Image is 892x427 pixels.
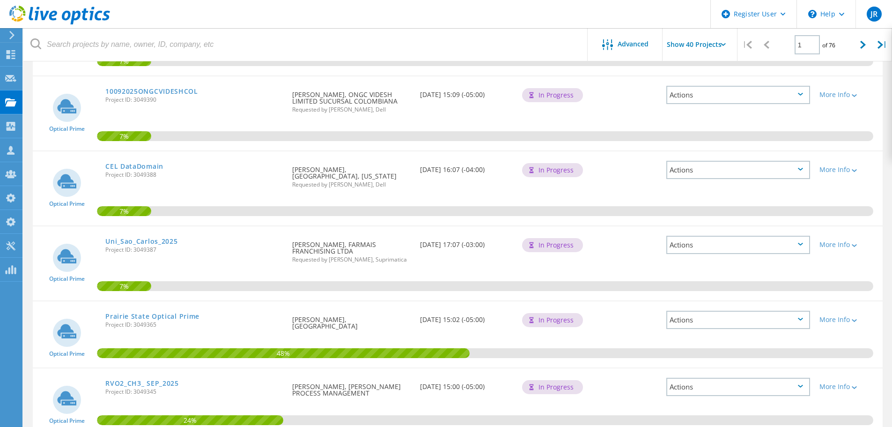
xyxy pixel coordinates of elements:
[49,351,85,357] span: Optical Prime
[292,107,410,112] span: Requested by [PERSON_NAME], Dell
[415,226,517,257] div: [DATE] 17:07 (-03:00)
[9,20,110,26] a: Live Optics Dashboard
[819,383,878,390] div: More Info
[105,172,283,178] span: Project ID: 3049388
[522,88,583,102] div: In Progress
[522,380,583,394] div: In Progress
[666,378,810,396] div: Actions
[292,257,410,262] span: Requested by [PERSON_NAME], Suprimatica
[288,151,415,197] div: [PERSON_NAME], [GEOGRAPHIC_DATA], [US_STATE]
[819,166,878,173] div: More Info
[819,241,878,248] div: More Info
[105,322,283,328] span: Project ID: 3049365
[415,151,517,182] div: [DATE] 16:07 (-04:00)
[288,368,415,406] div: [PERSON_NAME], [PERSON_NAME] PROCESS MANAGEMENT
[97,206,151,215] span: 7%
[819,316,878,323] div: More Info
[105,238,177,245] a: Uni_Sao_Carlos_2025
[105,97,283,103] span: Project ID: 3049390
[23,28,588,61] input: Search projects by name, owner, ID, company, etc
[288,301,415,339] div: [PERSON_NAME], [GEOGRAPHIC_DATA]
[97,131,151,140] span: 7%
[105,313,199,320] a: Prairie State Optical Prime
[808,10,817,18] svg: \n
[822,41,835,49] span: of 76
[49,201,85,207] span: Optical Prime
[105,380,179,387] a: RVO2_CH3_ SEP_2025
[819,91,878,98] div: More Info
[97,415,283,424] span: 24%
[49,126,85,132] span: Optical Prime
[522,163,583,177] div: In Progress
[415,76,517,107] div: [DATE] 15:09 (-05:00)
[97,281,151,290] span: 7%
[666,311,810,329] div: Actions
[666,236,810,254] div: Actions
[97,56,151,65] span: 7%
[105,88,198,95] a: 10092025ONGCVIDESHCOL
[873,28,892,61] div: |
[415,368,517,399] div: [DATE] 15:00 (-05:00)
[618,41,649,47] span: Advanced
[666,161,810,179] div: Actions
[105,389,283,395] span: Project ID: 3049345
[288,226,415,272] div: [PERSON_NAME], FARMAIS FRANCHISING LTDA
[105,247,283,253] span: Project ID: 3049387
[97,348,470,357] span: 48%
[105,163,163,170] a: CEL DataDomain
[49,418,85,424] span: Optical Prime
[666,86,810,104] div: Actions
[288,76,415,122] div: [PERSON_NAME], ONGC VIDESH LIMITED SUCURSAL COLOMBIANA
[870,10,877,18] span: JR
[49,276,85,282] span: Optical Prime
[737,28,757,61] div: |
[292,182,410,187] span: Requested by [PERSON_NAME], Dell
[415,301,517,332] div: [DATE] 15:02 (-05:00)
[522,238,583,252] div: In Progress
[522,313,583,327] div: In Progress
